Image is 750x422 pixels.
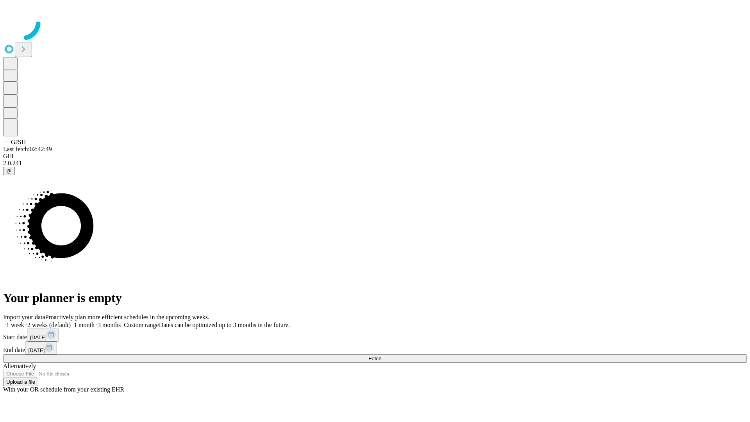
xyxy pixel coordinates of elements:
[3,291,747,305] h1: Your planner is empty
[11,139,26,145] span: GJSH
[3,167,15,175] button: @
[28,347,45,353] span: [DATE]
[3,153,747,160] div: GEI
[3,329,747,342] div: Start date
[6,322,24,328] span: 1 week
[3,363,36,369] span: Alternatively
[159,322,290,328] span: Dates can be optimized up to 3 months in the future.
[27,329,59,342] button: [DATE]
[3,160,747,167] div: 2.0.241
[3,342,747,354] div: End date
[25,342,57,354] button: [DATE]
[3,314,45,320] span: Import your data
[124,322,159,328] span: Custom range
[30,334,46,340] span: [DATE]
[74,322,95,328] span: 1 month
[6,168,12,174] span: @
[368,356,381,361] span: Fetch
[3,386,124,393] span: With your OR schedule from your existing EHR
[45,314,209,320] span: Proactively plan more efficient schedules in the upcoming weeks.
[3,378,38,386] button: Upload a file
[3,354,747,363] button: Fetch
[3,146,52,152] span: Last fetch: 02:42:49
[98,322,121,328] span: 3 months
[27,322,71,328] span: 2 weeks (default)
